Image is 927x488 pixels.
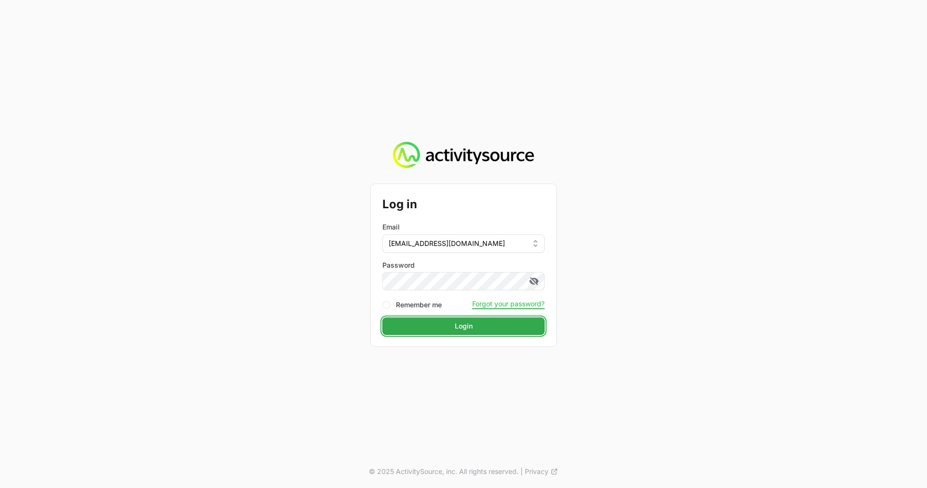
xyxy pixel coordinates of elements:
[382,196,545,213] h2: Log in
[525,467,558,476] a: Privacy
[520,467,523,476] span: |
[382,222,400,232] label: Email
[369,467,519,476] p: © 2025 ActivitySource, inc. All rights reserved.
[382,260,545,270] label: Password
[472,300,545,308] button: Forgot your password?
[388,320,539,332] span: Login
[382,234,545,253] button: [EMAIL_ADDRESS][DOMAIN_NAME]
[382,317,545,335] button: Login
[389,239,505,248] span: [EMAIL_ADDRESS][DOMAIN_NAME]
[396,300,442,310] label: Remember me
[393,142,534,169] img: Activity Source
